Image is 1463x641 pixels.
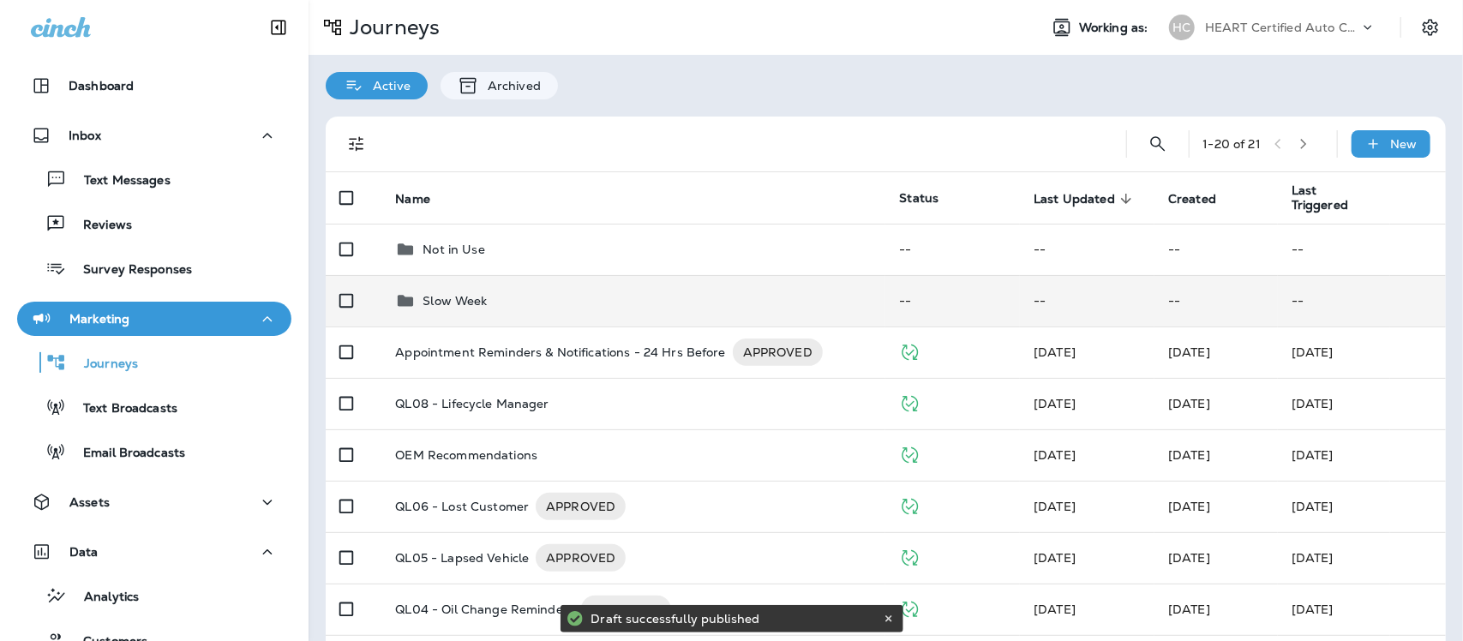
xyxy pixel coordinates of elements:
[67,173,171,189] p: Text Messages
[17,344,291,380] button: Journeys
[1205,21,1359,34] p: HEART Certified Auto Care
[1278,532,1446,584] td: [DATE]
[1034,344,1076,360] span: J-P Scoville
[343,15,440,40] p: Journeys
[899,343,920,358] span: Published
[66,262,192,279] p: Survey Responses
[17,389,291,425] button: Text Broadcasts
[255,10,303,45] button: Collapse Sidebar
[66,446,185,462] p: Email Broadcasts
[17,578,291,614] button: Analytics
[1292,183,1383,213] span: Last Triggered
[899,446,920,461] span: Published
[1278,429,1446,481] td: [DATE]
[1141,127,1175,161] button: Search Journeys
[17,250,291,286] button: Survey Responses
[1168,192,1216,207] span: Created
[1169,15,1195,40] div: HC
[395,544,529,572] p: QL05 - Lapsed Vehicle
[395,448,537,462] p: OEM Recommendations
[1034,499,1076,514] span: J-P Scoville
[1034,550,1076,566] span: J-P Scoville
[339,127,374,161] button: Filters
[1020,275,1154,326] td: --
[17,485,291,519] button: Assets
[17,161,291,197] button: Text Messages
[733,344,823,361] span: APPROVED
[899,394,920,410] span: Published
[591,605,879,632] div: Draft successfully published
[899,548,920,564] span: Published
[1168,191,1238,207] span: Created
[69,312,129,326] p: Marketing
[1020,224,1154,275] td: --
[395,493,529,520] p: QL06 - Lost Customer
[69,495,110,509] p: Assets
[1168,447,1210,463] span: J-P Scoville
[364,79,411,93] p: Active
[1154,224,1278,275] td: --
[1415,12,1446,43] button: Settings
[395,596,574,623] p: QL04 - Oil Change Reminders
[1278,275,1446,326] td: --
[1154,275,1278,326] td: --
[1034,447,1076,463] span: J-P Scoville
[1278,326,1446,378] td: [DATE]
[69,79,134,93] p: Dashboard
[67,356,138,373] p: Journeys
[899,497,920,512] span: Published
[536,493,626,520] div: APPROVED
[1203,137,1261,151] div: 1 - 20 of 21
[581,601,671,618] span: APPROVED
[395,397,549,410] p: QL08 - Lifecycle Manager
[1168,499,1210,514] span: J-P Scoville
[479,79,541,93] p: Archived
[1168,550,1210,566] span: J-P Scoville
[1079,21,1152,35] span: Working as:
[1278,481,1446,532] td: [DATE]
[66,218,132,234] p: Reviews
[17,535,291,569] button: Data
[1168,396,1210,411] span: Frank Carreno
[899,190,938,206] span: Status
[733,338,823,366] div: APPROVED
[1034,602,1076,617] span: J-P Scoville
[17,434,291,470] button: Email Broadcasts
[536,498,626,515] span: APPROVED
[1292,183,1361,213] span: Last Triggered
[1034,396,1076,411] span: Developer Integrations
[1034,191,1137,207] span: Last Updated
[17,69,291,103] button: Dashboard
[536,544,626,572] div: APPROVED
[17,118,291,153] button: Inbox
[899,600,920,615] span: Published
[69,545,99,559] p: Data
[885,275,1020,326] td: --
[17,206,291,242] button: Reviews
[581,596,671,623] div: APPROVED
[17,302,291,336] button: Marketing
[1278,378,1446,429] td: [DATE]
[395,191,453,207] span: Name
[423,294,487,308] p: Slow Week
[1034,192,1115,207] span: Last Updated
[1168,344,1210,360] span: J-P Scoville
[1168,602,1210,617] span: J-P Scoville
[69,129,101,142] p: Inbox
[885,224,1020,275] td: --
[1391,137,1418,151] p: New
[395,338,725,366] p: Appointment Reminders & Notifications - 24 Hrs Before
[536,549,626,566] span: APPROVED
[67,590,139,606] p: Analytics
[1278,584,1446,635] td: [DATE]
[1278,224,1446,275] td: --
[395,192,430,207] span: Name
[423,243,484,256] p: Not in Use
[66,401,177,417] p: Text Broadcasts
